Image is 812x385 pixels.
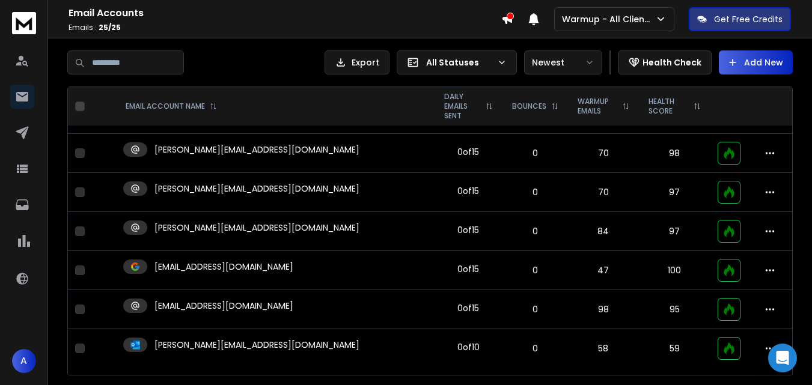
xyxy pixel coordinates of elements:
p: 0 [510,186,561,198]
td: 84 [568,212,639,251]
p: 0 [510,342,561,354]
td: 59 [639,329,710,368]
button: Newest [524,50,602,74]
p: Health Check [643,56,701,68]
td: 47 [568,251,639,290]
button: Export [325,50,389,74]
p: DAILY EMAILS SENT [444,92,481,121]
p: [EMAIL_ADDRESS][DOMAIN_NAME] [154,261,293,273]
td: 70 [568,173,639,212]
div: 0 of 15 [457,263,479,275]
p: [PERSON_NAME][EMAIL_ADDRESS][DOMAIN_NAME] [154,144,359,156]
p: All Statuses [426,56,492,68]
button: Add New [719,50,793,74]
p: Warmup - All Clients [562,13,655,25]
td: 95 [639,290,710,329]
p: [EMAIL_ADDRESS][DOMAIN_NAME] [154,300,293,312]
button: A [12,349,36,373]
td: 97 [639,173,710,212]
div: 0 of 15 [457,224,479,236]
div: 0 of 15 [457,302,479,314]
p: 0 [510,225,561,237]
p: [PERSON_NAME][EMAIL_ADDRESS][DOMAIN_NAME] [154,339,359,351]
td: 98 [568,290,639,329]
div: Open Intercom Messenger [768,344,797,372]
td: 58 [568,329,639,368]
p: Emails : [69,23,501,32]
p: [PERSON_NAME][EMAIL_ADDRESS][DOMAIN_NAME] [154,222,359,234]
div: 0 of 15 [457,185,479,197]
img: logo [12,12,36,34]
td: 70 [568,134,639,173]
p: BOUNCES [512,102,546,111]
td: 100 [639,251,710,290]
button: Get Free Credits [689,7,791,31]
p: Get Free Credits [714,13,783,25]
p: HEALTH SCORE [649,97,689,116]
button: Health Check [618,50,712,74]
p: 0 [510,264,561,276]
p: 0 [510,303,561,315]
div: EMAIL ACCOUNT NAME [126,102,217,111]
p: WARMUP EMAILS [578,97,617,116]
div: 0 of 10 [457,341,480,353]
p: 0 [510,147,561,159]
td: 98 [639,134,710,173]
p: [PERSON_NAME][EMAIL_ADDRESS][DOMAIN_NAME] [154,183,359,195]
span: 25 / 25 [99,22,121,32]
td: 97 [639,212,710,251]
h1: Email Accounts [69,6,501,20]
div: 0 of 15 [457,146,479,158]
